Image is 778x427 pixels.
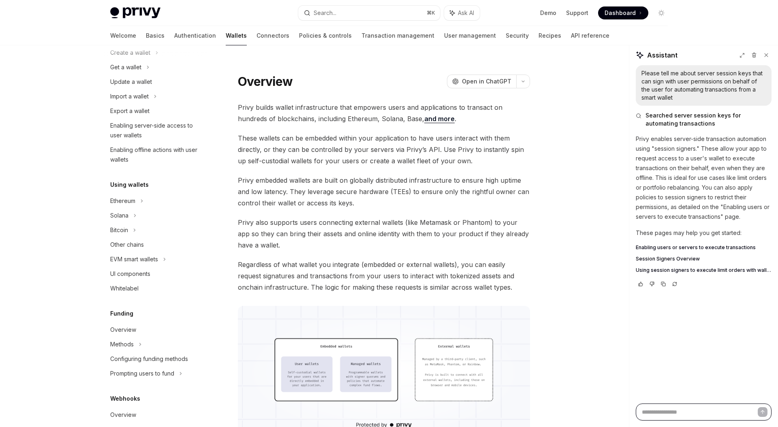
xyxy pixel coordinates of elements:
a: Enabling server-side access to user wallets [104,118,207,143]
div: Overview [110,325,136,335]
p: Privy enables server-side transaction automation using "session signers." These allow your app to... [636,134,772,222]
a: User management [444,26,496,45]
a: API reference [571,26,609,45]
a: Security [506,26,529,45]
span: Open in ChatGPT [462,77,511,85]
button: Ask AI [444,6,480,20]
div: UI components [110,269,150,279]
div: Configuring funding methods [110,354,188,364]
button: Send message [758,407,767,417]
a: Overview [104,408,207,422]
div: Bitcoin [110,225,128,235]
a: Update a wallet [104,75,207,89]
div: Please tell me about server session keys that can sign with user permissions on behalf of the use... [641,69,766,102]
a: Enabling users or servers to execute transactions [636,244,772,251]
a: Policies & controls [299,26,352,45]
div: Export a wallet [110,106,150,116]
h5: Webhooks [110,394,140,404]
a: Dashboard [598,6,648,19]
a: Enabling offline actions with user wallets [104,143,207,167]
a: Other chains [104,237,207,252]
a: and more [424,115,455,123]
a: Whitelabel [104,281,207,296]
a: Recipes [539,26,561,45]
a: Demo [540,9,556,17]
h1: Overview [238,74,293,89]
button: Search...⌘K [298,6,440,20]
div: Enabling offline actions with user wallets [110,145,203,164]
a: Configuring funding methods [104,352,207,366]
a: Basics [146,26,165,45]
a: Welcome [110,26,136,45]
span: Regardless of what wallet you integrate (embedded or external wallets), you can easily request si... [238,259,530,293]
div: Get a wallet [110,62,141,72]
h5: Funding [110,309,133,318]
a: Overview [104,322,207,337]
span: Privy also supports users connecting external wallets (like Metamask or Phantom) to your app so t... [238,217,530,251]
button: Searched server session keys for automating transactions [636,111,772,128]
a: Using session signers to execute limit orders with wallets [636,267,772,273]
div: Enabling server-side access to user wallets [110,121,203,140]
div: Search... [314,8,336,18]
a: Transaction management [361,26,434,45]
button: Open in ChatGPT [447,75,516,88]
span: Assistant [647,50,678,60]
div: Solana [110,211,128,220]
div: Update a wallet [110,77,152,87]
a: Session Signers Overview [636,256,772,262]
span: Searched server session keys for automating transactions [645,111,772,128]
span: Dashboard [605,9,636,17]
span: Ask AI [458,9,474,17]
a: Export a wallet [104,104,207,118]
p: These pages may help you get started: [636,228,772,238]
span: These wallets can be embedded within your application to have users interact with them directly, ... [238,132,530,167]
div: Import a wallet [110,92,149,101]
div: Prompting users to fund [110,369,174,378]
span: Privy builds wallet infrastructure that empowers users and applications to transact on hundreds o... [238,102,530,124]
a: UI components [104,267,207,281]
span: ⌘ K [427,10,435,16]
button: Toggle dark mode [655,6,668,19]
div: Overview [110,410,136,420]
div: Ethereum [110,196,135,206]
div: Methods [110,339,134,349]
a: Support [566,9,588,17]
span: Enabling users or servers to execute transactions [636,244,756,251]
div: EVM smart wallets [110,254,158,264]
img: light logo [110,7,160,19]
div: Whitelabel [110,284,139,293]
a: Wallets [226,26,247,45]
div: Other chains [110,240,144,250]
a: Connectors [256,26,289,45]
span: Privy embedded wallets are built on globally distributed infrastructure to ensure high uptime and... [238,175,530,209]
a: Authentication [174,26,216,45]
span: Session Signers Overview [636,256,700,262]
h5: Using wallets [110,180,149,190]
